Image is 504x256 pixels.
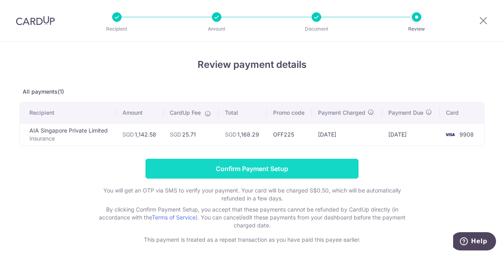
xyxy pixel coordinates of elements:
p: This payment is treated as a repeat transaction as you have paid this payee earlier. [93,236,411,244]
img: <span class="translation_missing" title="translation missing: en.account_steps.new_confirm_form.b... [442,130,458,139]
td: 1,168.29 [219,123,266,146]
a: Terms of Service [152,214,196,221]
th: Promo code [267,102,312,123]
th: Amount [116,102,163,123]
p: Review [387,25,446,33]
span: Payment Charged [318,109,365,117]
p: Amount [187,25,246,33]
span: CardUp Fee [170,109,201,117]
p: Insurance [29,135,110,142]
td: 1,142.58 [116,123,163,146]
h4: Review payment details [19,58,485,72]
iframe: Opens a widget where you can find more information [453,232,496,252]
span: SGD [170,131,181,138]
td: [DATE] [382,123,440,146]
span: SGD [225,131,236,138]
th: Recipient [20,102,116,123]
input: Confirm Payment Setup [145,159,359,179]
td: AIA Singapore Private Limited [20,123,116,146]
img: CardUp [16,16,55,25]
p: By clicking Confirm Payment Setup, you accept that these payments cannot be refunded by CardUp di... [93,206,411,229]
span: Payment Due [388,109,423,117]
th: Card [440,102,484,123]
span: 9908 [459,131,474,138]
td: [DATE] [312,123,382,146]
th: Total [219,102,266,123]
p: Recipient [87,25,146,33]
p: Document [287,25,346,33]
p: You will get an OTP via SMS to verify your payment. Your card will be charged S$0.50, which will ... [93,187,411,202]
td: 25.71 [163,123,219,146]
p: All payments(1) [19,88,485,96]
td: OFF225 [267,123,312,146]
span: SGD [122,131,134,138]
